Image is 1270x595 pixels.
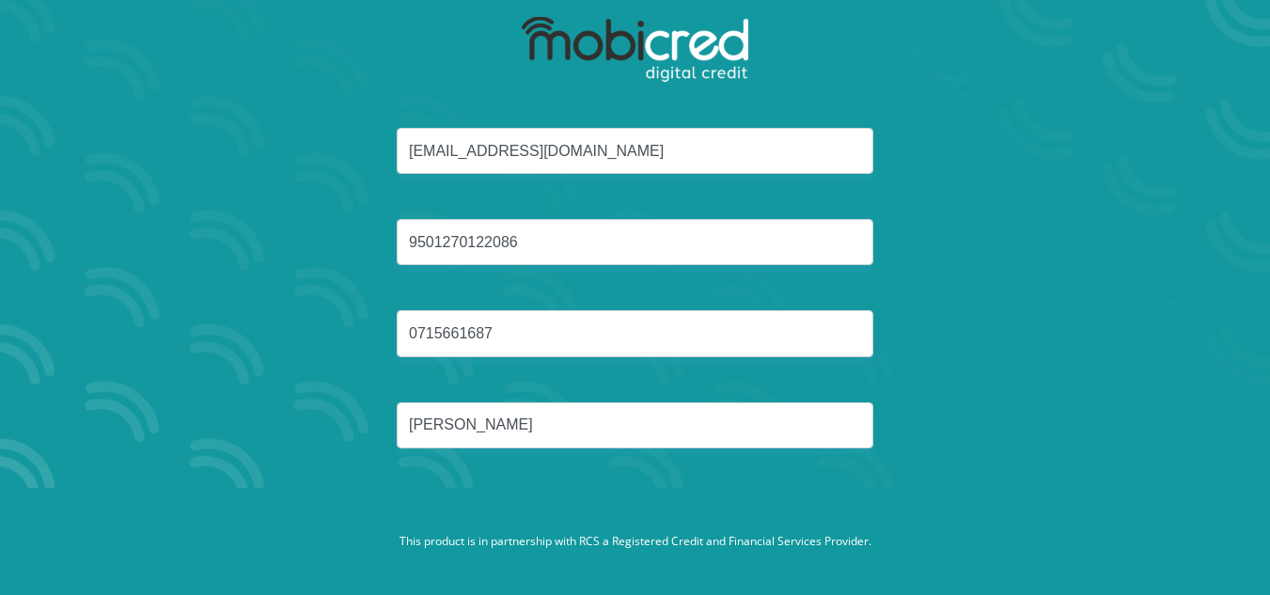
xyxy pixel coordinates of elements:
img: mobicred logo [522,17,748,83]
input: Email [397,128,873,174]
p: This product is in partnership with RCS a Registered Credit and Financial Services Provider. [114,533,1157,550]
input: Cellphone Number [397,310,873,356]
input: ID Number [397,219,873,265]
input: Surname [397,402,873,448]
